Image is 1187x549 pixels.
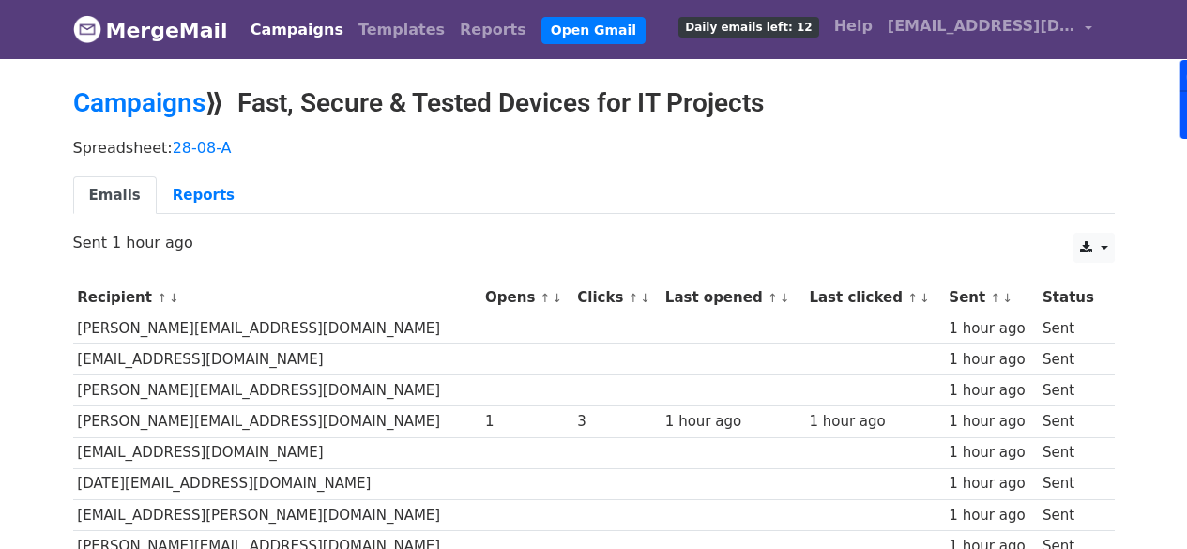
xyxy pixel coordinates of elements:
[990,291,1000,305] a: ↑
[173,139,232,157] a: 28-08-A
[452,11,534,49] a: Reports
[1038,313,1104,344] td: Sent
[73,87,205,118] a: Campaigns
[949,411,1033,433] div: 1 hour ago
[1038,468,1104,499] td: Sent
[949,442,1033,464] div: 1 hour ago
[1038,344,1104,375] td: Sent
[73,375,481,406] td: [PERSON_NAME][EMAIL_ADDRESS][DOMAIN_NAME]
[880,8,1100,52] a: [EMAIL_ADDRESS][DOMAIN_NAME]
[73,406,481,437] td: [PERSON_NAME][EMAIL_ADDRESS][DOMAIN_NAME]
[949,505,1033,526] div: 1 hour ago
[805,282,945,313] th: Last clicked
[809,411,939,433] div: 1 hour ago
[1038,499,1104,530] td: Sent
[949,473,1033,495] div: 1 hour ago
[572,282,661,313] th: Clicks
[888,15,1075,38] span: [EMAIL_ADDRESS][DOMAIN_NAME]
[73,176,157,215] a: Emails
[73,15,101,43] img: MergeMail logo
[920,291,930,305] a: ↓
[780,291,790,305] a: ↓
[629,291,639,305] a: ↑
[73,313,481,344] td: [PERSON_NAME][EMAIL_ADDRESS][DOMAIN_NAME]
[73,282,481,313] th: Recipient
[768,291,778,305] a: ↑
[485,411,569,433] div: 1
[73,499,481,530] td: [EMAIL_ADDRESS][PERSON_NAME][DOMAIN_NAME]
[1038,375,1104,406] td: Sent
[73,344,481,375] td: [EMAIL_ADDRESS][DOMAIN_NAME]
[827,8,880,45] a: Help
[157,291,167,305] a: ↑
[949,380,1033,402] div: 1 hour ago
[678,17,818,38] span: Daily emails left: 12
[1038,437,1104,468] td: Sent
[540,291,551,305] a: ↑
[351,11,452,49] a: Templates
[73,138,1115,158] p: Spreadsheet:
[1038,406,1104,437] td: Sent
[640,291,650,305] a: ↓
[661,282,805,313] th: Last opened
[945,282,1039,313] th: Sent
[577,411,656,433] div: 3
[907,291,918,305] a: ↑
[665,411,800,433] div: 1 hour ago
[73,437,481,468] td: [EMAIL_ADDRESS][DOMAIN_NAME]
[73,233,1115,252] p: Sent 1 hour ago
[949,349,1033,371] div: 1 hour ago
[169,291,179,305] a: ↓
[157,176,251,215] a: Reports
[480,282,572,313] th: Opens
[541,17,646,44] a: Open Gmail
[1038,282,1104,313] th: Status
[243,11,351,49] a: Campaigns
[671,8,826,45] a: Daily emails left: 12
[73,10,228,50] a: MergeMail
[1093,459,1187,549] iframe: Chat Widget
[73,468,481,499] td: [DATE][EMAIL_ADDRESS][DOMAIN_NAME]
[552,291,562,305] a: ↓
[73,87,1115,119] h2: ⟫ Fast, Secure & Tested Devices for IT Projects
[1002,291,1012,305] a: ↓
[949,318,1033,340] div: 1 hour ago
